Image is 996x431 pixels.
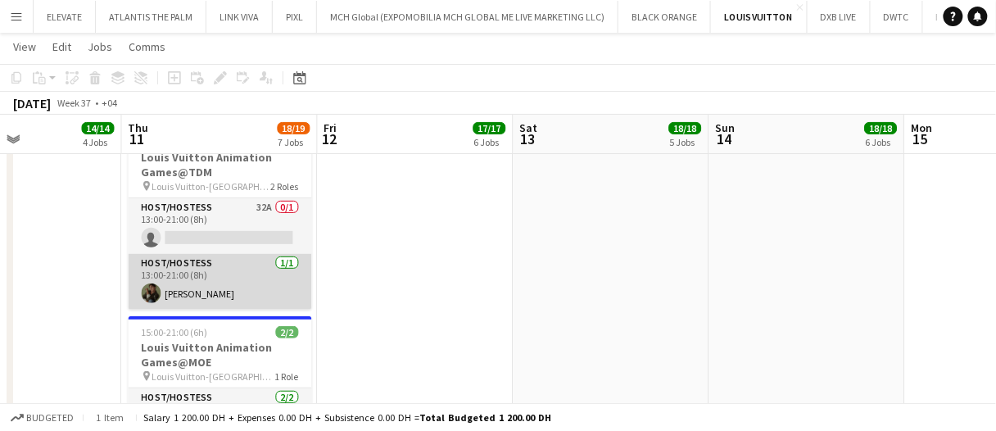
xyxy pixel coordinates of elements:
[808,1,871,33] button: DXB LIVE
[54,97,95,109] span: Week 37
[322,129,337,148] span: 12
[711,1,808,33] button: LOUIS VUITTON
[670,136,701,148] div: 5 Jobs
[716,120,736,135] span: Sun
[669,122,702,134] span: 18/18
[102,97,117,109] div: +04
[206,1,273,33] button: LINK VIVA
[7,36,43,57] a: View
[317,1,618,33] button: MCH Global (EXPOMOBILIA MCH GLOBAL ME LIVE MARKETING LLC)
[13,39,36,54] span: View
[82,122,115,134] span: 14/14
[324,120,337,135] span: Fri
[143,411,551,424] div: Salary 1 200.00 DH + Expenses 0.00 DH + Subsistence 0.00 DH =
[278,122,310,134] span: 18/19
[713,129,736,148] span: 14
[618,1,711,33] button: BLACK ORANGE
[126,129,149,148] span: 11
[129,340,312,370] h3: Louis Vuitton Animation Games@MOE
[866,136,897,148] div: 6 Jobs
[129,198,312,254] app-card-role: Host/Hostess32A0/113:00-21:00 (8h)
[518,129,538,148] span: 13
[88,39,112,54] span: Jobs
[129,126,312,310] app-job-card: 13:00-21:00 (8h)1/2Louis Vuitton Animation Games@TDM Louis Vuitton-[GEOGRAPHIC_DATA]2 RolesHost/H...
[474,136,505,148] div: 6 Jobs
[96,1,206,33] button: ATLANTIS THE PALM
[912,120,933,135] span: Mon
[275,370,299,383] span: 1 Role
[81,36,119,57] a: Jobs
[122,36,172,57] a: Comms
[152,180,271,193] span: Louis Vuitton-[GEOGRAPHIC_DATA]
[909,129,933,148] span: 15
[871,1,923,33] button: DWTC
[273,1,317,33] button: PIXL
[142,326,208,338] span: 15:00-21:00 (6h)
[278,136,310,148] div: 7 Jobs
[129,120,149,135] span: Thu
[52,39,71,54] span: Edit
[276,326,299,338] span: 2/2
[46,36,78,57] a: Edit
[152,370,275,383] span: Louis Vuitton-[GEOGRAPHIC_DATA]
[520,120,538,135] span: Sat
[129,39,165,54] span: Comms
[83,136,114,148] div: 4 Jobs
[473,122,506,134] span: 17/17
[129,150,312,179] h3: Louis Vuitton Animation Games@TDM
[129,254,312,310] app-card-role: Host/Hostess1/113:00-21:00 (8h)[PERSON_NAME]
[271,180,299,193] span: 2 Roles
[34,1,96,33] button: ELEVATE
[419,411,551,424] span: Total Budgeted 1 200.00 DH
[8,409,76,427] button: Budgeted
[26,412,74,424] span: Budgeted
[13,95,51,111] div: [DATE]
[90,411,129,424] span: 1 item
[865,122,898,134] span: 18/18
